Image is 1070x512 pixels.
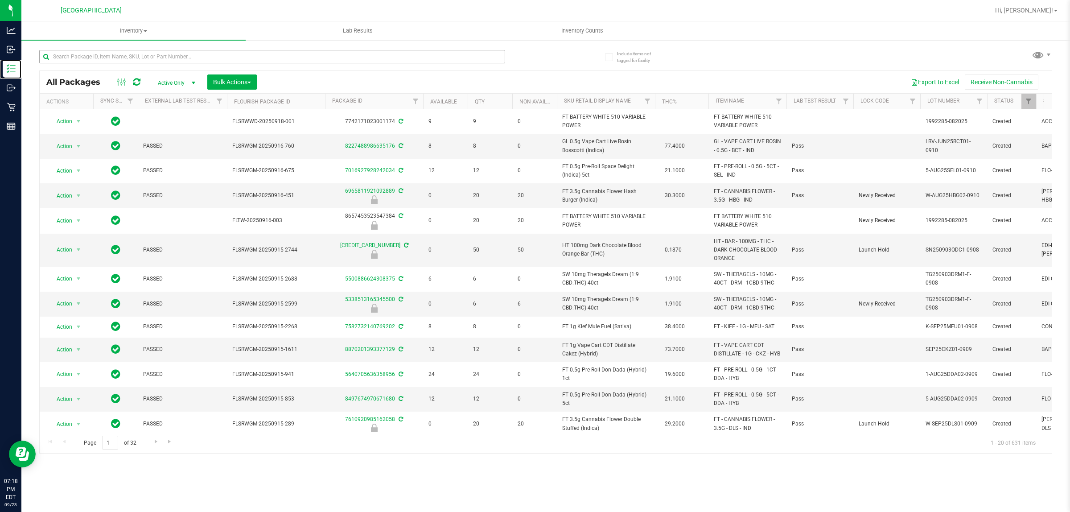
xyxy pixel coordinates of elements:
span: Sync from Compliance System [397,167,403,173]
a: 7582732140769202 [345,323,395,330]
span: In Sync [111,164,120,177]
span: 12 [473,166,507,175]
button: Export to Excel [905,74,965,90]
span: HT - BAR - 100MG - THC - DARK CHOCOLATE BLOOD ORANGE [714,237,781,263]
span: Include items not tagged for facility [617,50,662,64]
span: FLSRWGM-20250915-289 [232,420,320,428]
span: Pass [792,420,848,428]
span: FT - PRE-ROLL - 0.5G - 5CT - DDA - HYB [714,391,781,408]
span: Pass [792,246,848,254]
span: Created [992,117,1031,126]
span: Pass [792,166,848,175]
span: W-AUG25HBG02-0910 [926,191,982,200]
span: 0 [518,142,551,150]
span: FLSRWGM-20250916-451 [232,191,320,200]
span: Created [992,322,1031,331]
span: 20 [518,191,551,200]
a: Filter [772,94,786,109]
span: 8 [428,322,462,331]
span: FT BATTERY WHITE 510 VARIABLE POWER [714,113,781,130]
span: 12 [428,345,462,354]
a: Filter [972,94,987,109]
span: 21.1000 [660,392,689,405]
span: FLSRWGM-20250916-675 [232,166,320,175]
span: 0 [518,370,551,379]
span: FLSRWWD-20250918-001 [232,117,320,126]
span: 5-AUG25SEL01-0910 [926,166,982,175]
span: FLSRWGM-20250915-2599 [232,300,320,308]
span: FLSRWGM-20250915-2744 [232,246,320,254]
span: select [73,273,84,285]
span: 0 [428,300,462,308]
span: In Sync [111,273,120,285]
inline-svg: Outbound [7,83,16,92]
span: FLSRWGM-20250915-1611 [232,345,320,354]
span: 12 [428,395,462,403]
span: HT 100mg Dark Chocolate Blood Orange Bar (THC) [562,241,650,258]
a: Lot Number [927,98,959,104]
span: FT - KIEF - 1G - MFU - SAT [714,322,781,331]
span: Sync from Compliance System [397,416,403,422]
span: select [73,297,84,310]
div: Launch Hold [324,424,424,433]
span: Created [992,246,1031,254]
span: select [73,165,84,177]
a: Qty [475,99,485,105]
span: FT 3.5g Cannabis Flower Double Stuffed (Indica) [562,415,650,432]
span: 19.6000 [660,368,689,381]
span: Action [49,321,73,333]
span: FT 3.5g Cannabis Flower Hash Burger (Indica) [562,187,650,204]
span: In Sync [111,343,120,355]
span: 20 [518,216,551,225]
span: FT 1g Kief Mule Fuel (Sativa) [562,322,650,331]
span: 5-AUG25DDA02-0909 [926,395,982,403]
span: FLSRWGM-20250915-853 [232,395,320,403]
button: Bulk Actions [207,74,257,90]
span: Bulk Actions [213,78,251,86]
span: PASSED [143,142,222,150]
span: FLSRWGM-20250915-2688 [232,275,320,283]
span: 0 [518,117,551,126]
span: FLSRWGM-20250915-941 [232,370,320,379]
span: 77.4000 [660,140,689,153]
span: Action [49,273,73,285]
span: PASSED [143,166,222,175]
div: Newly Received [324,195,424,204]
span: Created [992,395,1031,403]
span: 50 [518,246,551,254]
span: 20 [473,216,507,225]
span: Action [49,215,73,227]
span: PASSED [143,246,222,254]
span: All Packages [46,77,109,87]
span: FLSRWGM-20250916-760 [232,142,320,150]
span: Created [992,166,1031,175]
a: Sku Retail Display Name [564,98,631,104]
a: Filter [212,94,227,109]
span: Sync from Compliance System [397,396,403,402]
span: FT - CANNABIS FLOWER - 3.5G - DLS - IND [714,415,781,432]
span: 12 [473,345,507,354]
span: Created [992,420,1031,428]
div: Newly Received [324,304,424,313]
span: Created [992,345,1031,354]
a: [CREDIT_CARD_NUMBER] [340,242,400,248]
span: 0 [518,395,551,403]
a: Filter [640,94,655,109]
span: 0 [428,246,462,254]
a: Lock Code [860,98,889,104]
inline-svg: Inbound [7,45,16,54]
span: Created [992,300,1031,308]
span: 73.7000 [660,343,689,356]
span: FT - PRE-ROLL - 0.5G - 5CT - SEL - IND [714,162,781,179]
span: GL 0.5g Vape Cart Live Rosin Bosscotti (Indica) [562,137,650,154]
div: Launch Hold [324,250,424,259]
span: Action [49,165,73,177]
a: Filter [839,94,853,109]
span: Action [49,190,73,202]
span: 9 [428,117,462,126]
span: FLSRWGM-20250915-2268 [232,322,320,331]
span: 8 [428,142,462,150]
span: Sync from Compliance System [397,371,403,377]
span: Created [992,216,1031,225]
span: FT BATTERY WHITE 510 VARIABLE POWER [562,113,650,130]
